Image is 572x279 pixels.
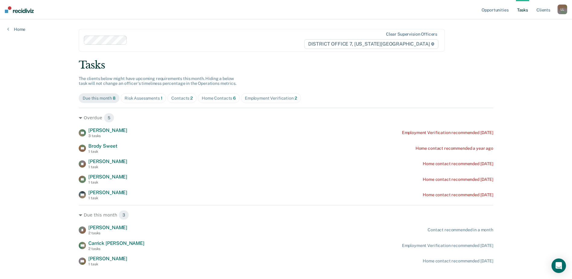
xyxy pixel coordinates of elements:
span: 1 [161,96,163,101]
button: LL [558,5,567,14]
span: 2 [190,96,193,101]
div: Home contact recommended a year ago [416,146,493,151]
span: 5 [104,113,114,123]
div: 1 task [88,180,127,184]
div: Employment Verification recommended [DATE] [402,130,493,135]
span: DISTRICT OFFICE 7, [US_STATE][GEOGRAPHIC_DATA] [304,39,438,49]
div: Contacts [171,96,193,101]
span: The clients below might have upcoming requirements this month. Hiding a below task will not chang... [79,76,236,86]
div: 1 task [88,262,127,266]
span: [PERSON_NAME] [88,190,127,195]
span: [PERSON_NAME] [88,256,127,261]
span: 6 [233,96,236,101]
span: [PERSON_NAME] [88,127,127,133]
div: Employment Verification [245,96,297,101]
div: 3 tasks [88,134,127,138]
img: Recidiviz [5,6,34,13]
span: 2 [295,96,297,101]
div: 1 task [88,149,117,154]
div: Home contact recommended [DATE] [423,192,493,197]
div: L L [558,5,567,14]
div: Risk Assessments [125,96,163,101]
div: 2 tasks [88,231,127,235]
div: Overdue 5 [79,113,493,123]
span: 8 [113,96,115,101]
div: Clear supervision officers [386,32,437,37]
div: 1 task [88,196,127,200]
span: Carrick [PERSON_NAME] [88,240,144,246]
div: Due this month 3 [79,210,493,220]
div: Employment Verification recommended [DATE] [402,243,493,248]
div: Home contact recommended [DATE] [423,177,493,182]
div: 1 task [88,165,127,169]
div: Home Contacts [202,96,236,101]
div: Tasks [79,59,493,71]
span: 3 [119,210,129,220]
div: Contact recommended in a month [428,227,493,232]
div: Home contact recommended [DATE] [423,258,493,264]
span: [PERSON_NAME] [88,159,127,164]
span: [PERSON_NAME] [88,174,127,180]
a: Home [7,27,25,32]
div: Due this month [83,96,115,101]
span: [PERSON_NAME] [88,225,127,230]
div: Open Intercom Messenger [551,258,566,273]
div: 2 tasks [88,247,144,251]
span: Brody Sweet [88,143,117,149]
div: Home contact recommended [DATE] [423,161,493,166]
